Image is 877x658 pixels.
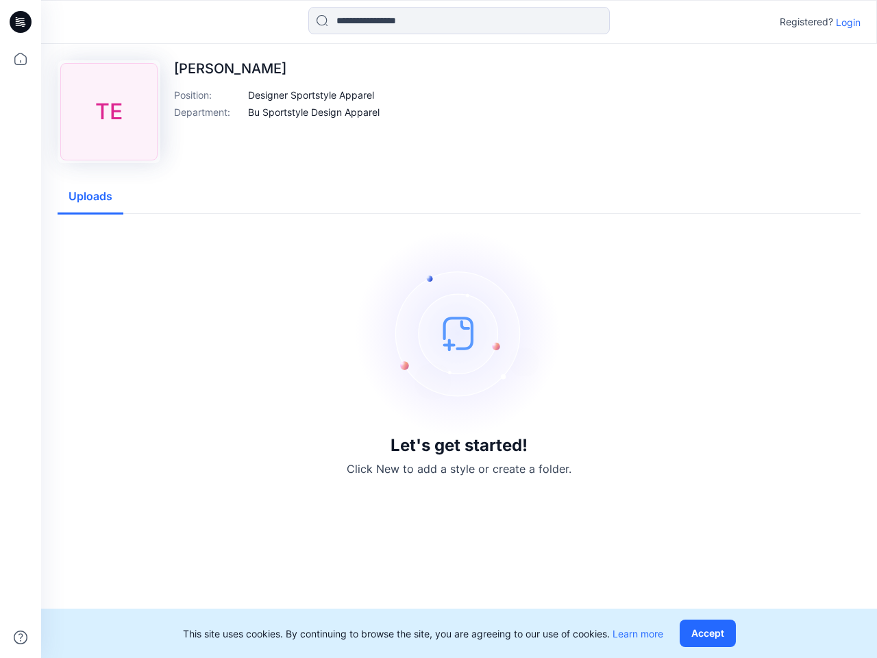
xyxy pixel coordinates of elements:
[248,88,374,102] p: Designer Sportstyle Apparel
[836,15,861,29] p: Login
[391,436,528,455] h3: Let's get started!
[613,628,663,639] a: Learn more
[174,60,380,77] p: [PERSON_NAME]
[174,105,243,119] p: Department :
[248,105,380,119] p: Bu Sportstyle Design Apparel
[58,180,123,215] button: Uploads
[347,461,571,477] p: Click New to add a style or create a folder.
[183,626,663,641] p: This site uses cookies. By continuing to browse the site, you are agreeing to our use of cookies.
[780,14,833,30] p: Registered?
[356,230,562,436] img: empty-state-image.svg
[680,620,736,647] button: Accept
[60,63,158,160] div: TE
[174,88,243,102] p: Position :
